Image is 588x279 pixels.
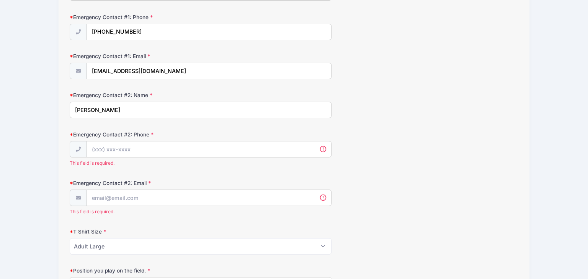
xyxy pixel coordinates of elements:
label: Emergency Contact #2: Phone [70,131,219,138]
input: email@email.com [87,190,332,206]
label: Emergency Contact #1: Email [70,52,219,60]
input: (xxx) xxx-xxxx [87,24,332,40]
span: This field is required. [70,160,331,167]
label: T Shirt Size [70,228,219,235]
label: Position you play on the field. [70,267,219,274]
input: email@email.com [87,63,332,79]
span: This field is required. [70,208,331,215]
label: Emergency Contact #2: Name [70,91,219,99]
label: Emergency Contact #2: Email [70,179,219,187]
label: Emergency Contact #1: Phone [70,13,219,21]
input: (xxx) xxx-xxxx [87,141,332,157]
